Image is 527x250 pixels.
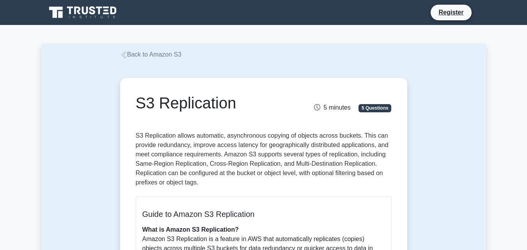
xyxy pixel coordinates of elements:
span: 5 minutes [314,104,350,111]
h1: S3 Replication [136,94,303,112]
span: 5 Questions [358,104,391,112]
a: Register [434,7,468,17]
a: Back to Amazon S3 [120,51,182,58]
h5: Guide to Amazon S3 Replication [142,209,385,219]
p: S3 Replication allows automatic, asynchronous copying of objects across buckets. This can provide... [136,131,392,190]
b: What is Amazon S3 Replication? [142,226,239,233]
